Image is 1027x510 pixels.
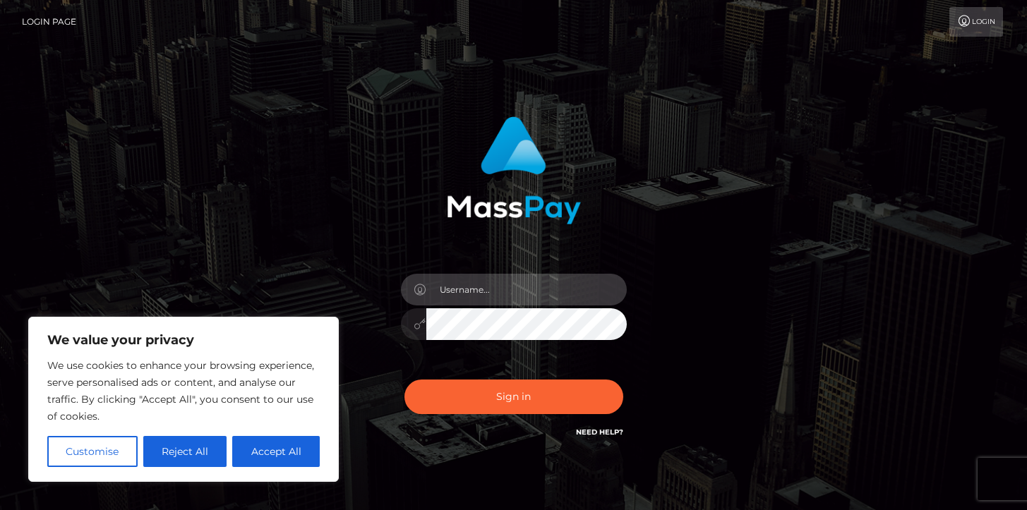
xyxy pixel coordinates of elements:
[404,380,623,414] button: Sign in
[143,436,227,467] button: Reject All
[949,7,1003,37] a: Login
[47,357,320,425] p: We use cookies to enhance your browsing experience, serve personalised ads or content, and analys...
[28,317,339,482] div: We value your privacy
[47,332,320,348] p: We value your privacy
[232,436,320,467] button: Accept All
[47,436,138,467] button: Customise
[22,7,76,37] a: Login Page
[447,116,581,224] img: MassPay Login
[576,427,623,437] a: Need Help?
[426,274,627,305] input: Username...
